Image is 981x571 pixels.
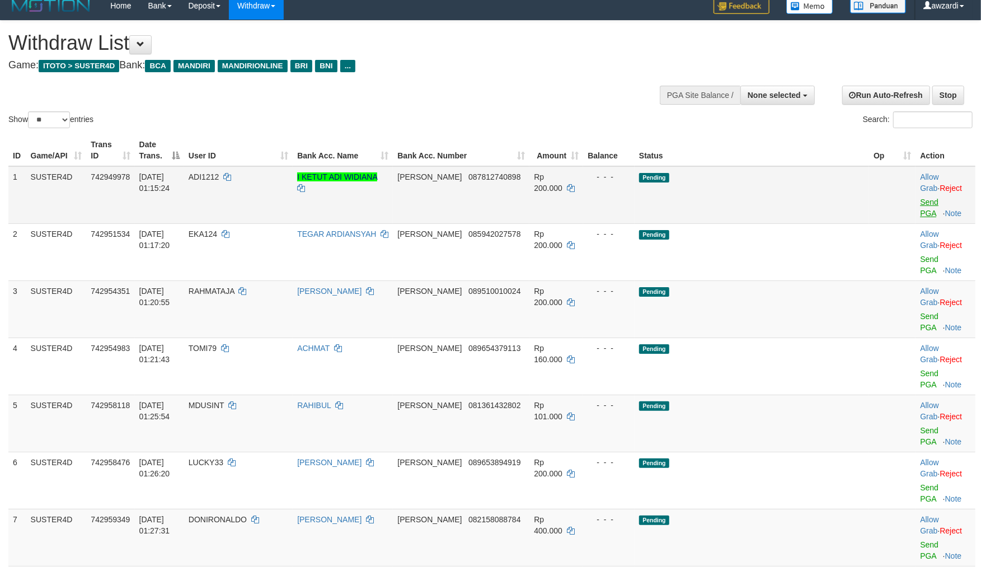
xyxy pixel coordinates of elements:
span: · [920,172,940,193]
span: Rp 200.000 [534,172,562,193]
span: · [920,287,940,307]
span: [DATE] 01:27:31 [139,515,170,535]
div: - - - [588,514,630,525]
span: Rp 101.000 [534,401,562,421]
div: - - - [588,457,630,468]
th: Op: activate to sort column ascending [869,134,916,166]
span: Copy 089654379113 to clipboard [468,344,520,353]
th: Date Trans.: activate to sort column descending [135,134,184,166]
a: [PERSON_NAME] [297,515,362,524]
span: Rp 200.000 [534,287,562,307]
span: Rp 200.000 [534,458,562,478]
a: Send PGA [920,426,938,446]
td: · [916,452,975,509]
td: SUSTER4D [26,166,87,224]
th: Action [916,134,975,166]
div: - - - [588,400,630,411]
a: Run Auto-Refresh [842,86,930,105]
td: · [916,166,975,224]
span: TOMI79 [189,344,217,353]
h4: Game: Bank: [8,60,643,71]
span: BRI [290,60,312,72]
a: Send PGA [920,198,938,218]
td: 1 [8,166,26,224]
a: Send PGA [920,312,938,332]
a: Allow Grab [920,287,938,307]
th: ID [8,134,26,166]
div: - - - [588,285,630,297]
a: Allow Grab [920,230,938,250]
a: Allow Grab [920,458,938,478]
td: · [916,280,975,338]
div: PGA Site Balance / [660,86,740,105]
a: TEGAR ARDIANSYAH [297,230,376,238]
span: 742951534 [91,230,130,238]
div: - - - [588,228,630,240]
span: Copy 085942027578 to clipboard [468,230,520,238]
span: ... [340,60,355,72]
span: 742954351 [91,287,130,296]
a: Note [945,437,962,446]
span: Pending [639,173,669,182]
a: Note [945,323,962,332]
a: Allow Grab [920,515,938,535]
span: BCA [145,60,170,72]
a: Note [945,209,962,218]
td: SUSTER4D [26,338,87,395]
a: Reject [940,184,962,193]
td: 4 [8,338,26,395]
label: Search: [863,111,973,128]
span: ITOTO > SUSTER4D [39,60,119,72]
span: 742958476 [91,458,130,467]
span: · [920,230,940,250]
td: SUSTER4D [26,452,87,509]
span: [PERSON_NAME] [397,458,462,467]
th: User ID: activate to sort column ascending [184,134,293,166]
td: · [916,509,975,566]
label: Show entries [8,111,93,128]
span: Rp 400.000 [534,515,562,535]
span: 742949978 [91,172,130,181]
span: · [920,515,940,535]
span: 742959349 [91,515,130,524]
td: SUSTER4D [26,395,87,452]
a: Allow Grab [920,401,938,421]
span: Pending [639,287,669,297]
a: Stop [932,86,964,105]
span: Rp 200.000 [534,230,562,250]
span: [PERSON_NAME] [397,287,462,296]
td: 6 [8,452,26,509]
span: [PERSON_NAME] [397,401,462,410]
span: Pending [639,401,669,411]
a: Send PGA [920,255,938,275]
a: Allow Grab [920,172,938,193]
span: [PERSON_NAME] [397,515,462,524]
span: BNI [315,60,337,72]
a: Allow Grab [920,344,938,364]
a: Reject [940,241,962,250]
a: Note [945,380,962,389]
td: SUSTER4D [26,280,87,338]
td: SUSTER4D [26,509,87,566]
th: Status [635,134,869,166]
th: Bank Acc. Number: activate to sort column ascending [393,134,529,166]
span: Pending [639,516,669,525]
td: · [916,338,975,395]
td: 5 [8,395,26,452]
span: [DATE] 01:21:43 [139,344,170,364]
div: - - - [588,343,630,354]
a: Reject [940,298,962,307]
th: Trans ID: activate to sort column ascending [86,134,134,166]
span: · [920,401,940,421]
h1: Withdraw List [8,32,643,54]
span: [DATE] 01:17:20 [139,230,170,250]
th: Bank Acc. Name: activate to sort column ascending [293,134,393,166]
span: LUCKY33 [189,458,223,467]
a: Note [945,551,962,560]
span: ADI1212 [189,172,219,181]
span: Copy 082158088784 to clipboard [468,515,520,524]
span: · [920,344,940,364]
span: Copy 089653894919 to clipboard [468,458,520,467]
a: Note [945,266,962,275]
span: Pending [639,344,669,354]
